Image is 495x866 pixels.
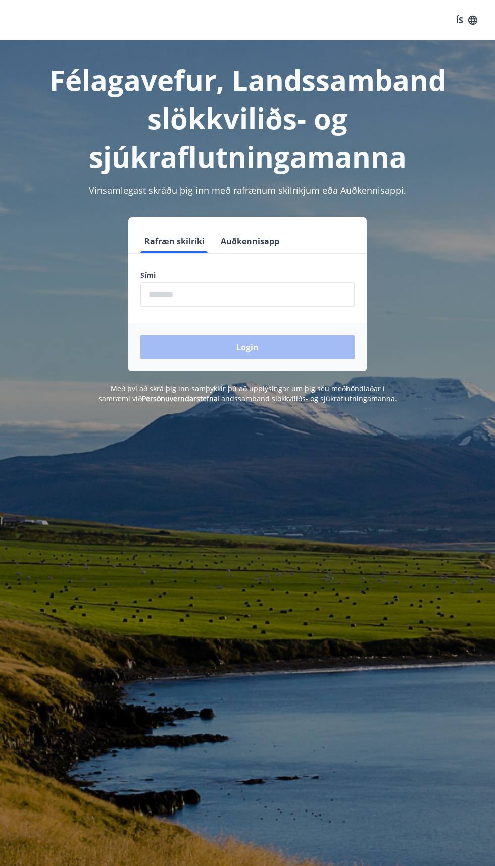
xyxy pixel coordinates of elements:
[140,270,355,280] label: Sími
[217,229,283,253] button: Auðkennisapp
[140,229,209,253] button: Rafræn skilríki
[451,11,483,29] button: ÍS
[98,384,397,403] span: Með því að skrá þig inn samþykkir þú að upplýsingar um þig séu meðhöndlaðar í samræmi við Landssa...
[89,184,406,196] span: Vinsamlegast skráðu þig inn með rafrænum skilríkjum eða Auðkennisappi.
[142,394,218,403] a: Persónuverndarstefna
[12,61,483,176] h1: Félagavefur, Landssamband slökkviliðs- og sjúkraflutningamanna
